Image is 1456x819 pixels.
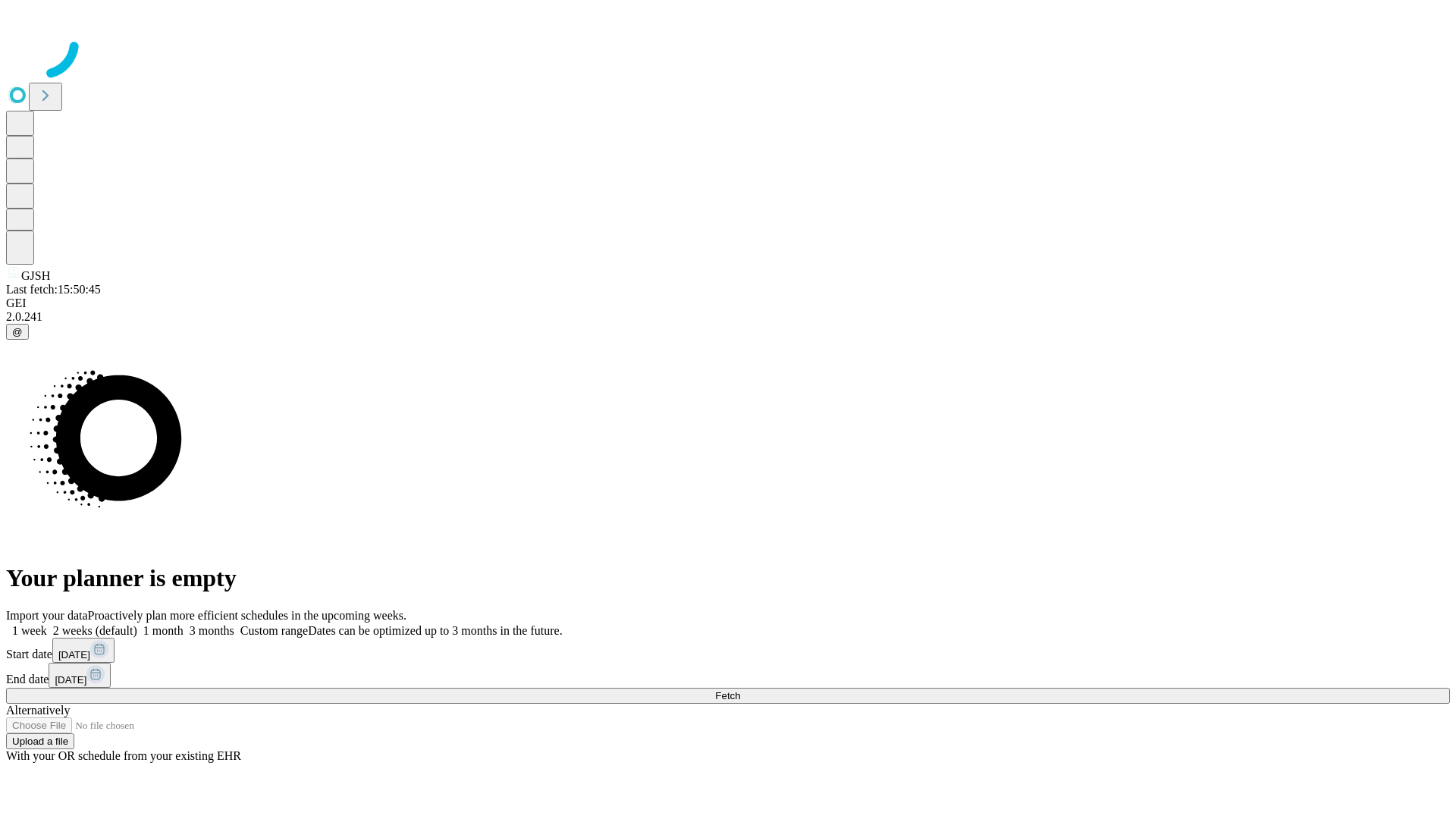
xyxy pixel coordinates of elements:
[6,297,1450,310] div: GEI
[49,663,111,688] button: [DATE]
[53,624,137,637] span: 2 weeks (default)
[52,638,115,663] button: [DATE]
[6,688,1450,704] button: Fetch
[190,624,234,637] span: 3 months
[6,564,1450,592] h1: Your planner is empty
[6,749,241,762] span: With your OR schedule from your existing EHR
[6,663,1450,688] div: End date
[12,624,47,637] span: 1 week
[143,624,184,637] span: 1 month
[240,624,308,637] span: Custom range
[6,609,88,622] span: Import your data
[55,674,86,686] span: [DATE]
[88,609,406,622] span: Proactively plan more efficient schedules in the upcoming weeks.
[6,283,101,296] span: Last fetch: 15:50:45
[6,638,1450,663] div: Start date
[715,690,740,701] span: Fetch
[58,649,90,661] span: [DATE]
[21,269,50,282] span: GJSH
[6,704,70,717] span: Alternatively
[12,326,23,337] span: @
[6,310,1450,324] div: 2.0.241
[308,624,562,637] span: Dates can be optimized up to 3 months in the future.
[6,324,29,340] button: @
[6,733,74,749] button: Upload a file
